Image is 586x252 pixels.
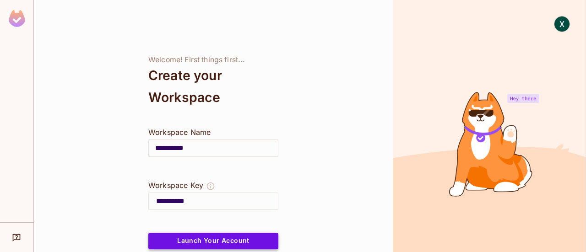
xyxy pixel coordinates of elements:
[148,55,278,64] div: Welcome! First things first...
[206,180,215,193] button: The Workspace Key is unique, and serves as the identifier of your workspace.
[148,127,278,138] div: Workspace Name
[554,16,570,32] img: Xavier Pilyai
[148,233,278,249] button: Launch Your Account
[9,10,25,27] img: SReyMgAAAABJRU5ErkJggg==
[6,228,27,247] div: Help & Updates
[148,64,278,108] div: Create your Workspace
[148,180,203,191] div: Workspace Key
